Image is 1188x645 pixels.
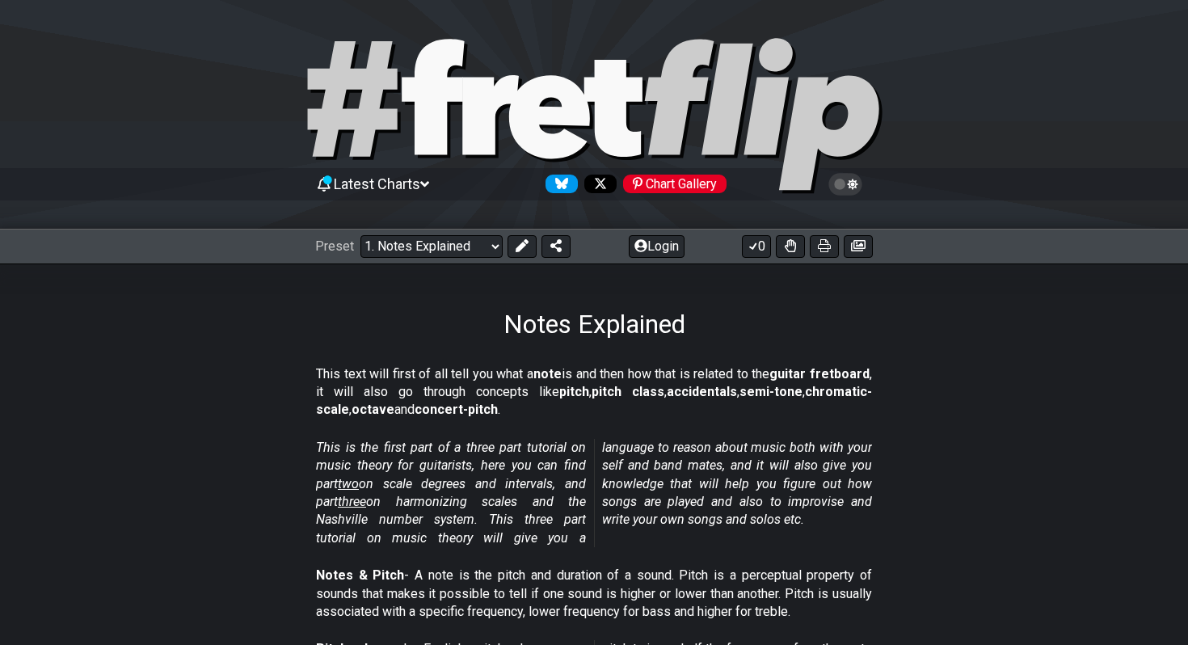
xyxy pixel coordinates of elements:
select: Preset [360,235,503,258]
span: two [338,476,359,491]
span: Preset [315,238,354,254]
button: 0 [742,235,771,258]
a: Follow #fretflip at X [578,175,617,193]
button: Toggle Dexterity for all fretkits [776,235,805,258]
button: Create image [844,235,873,258]
strong: guitar fretboard [769,366,870,382]
div: Chart Gallery [623,175,727,193]
p: - A note is the pitch and duration of a sound. Pitch is a perceptual property of sounds that make... [316,567,872,621]
a: #fretflip at Pinterest [617,175,727,193]
button: Share Preset [541,235,571,258]
strong: pitch [559,384,589,399]
strong: Notes & Pitch [316,567,404,583]
strong: semi-tone [739,384,803,399]
span: Latest Charts [334,175,420,192]
strong: octave [352,402,394,417]
a: Follow #fretflip at Bluesky [539,175,578,193]
strong: accidentals [667,384,737,399]
p: This text will first of all tell you what a is and then how that is related to the , it will also... [316,365,872,419]
button: Edit Preset [508,235,537,258]
em: This is the first part of a three part tutorial on music theory for guitarists, here you can find... [316,440,872,546]
button: Login [629,235,685,258]
h1: Notes Explained [503,309,685,339]
span: Toggle light / dark theme [836,177,855,192]
button: Print [810,235,839,258]
span: three [338,494,366,509]
strong: concert-pitch [415,402,498,417]
strong: pitch class [592,384,664,399]
strong: note [533,366,562,382]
